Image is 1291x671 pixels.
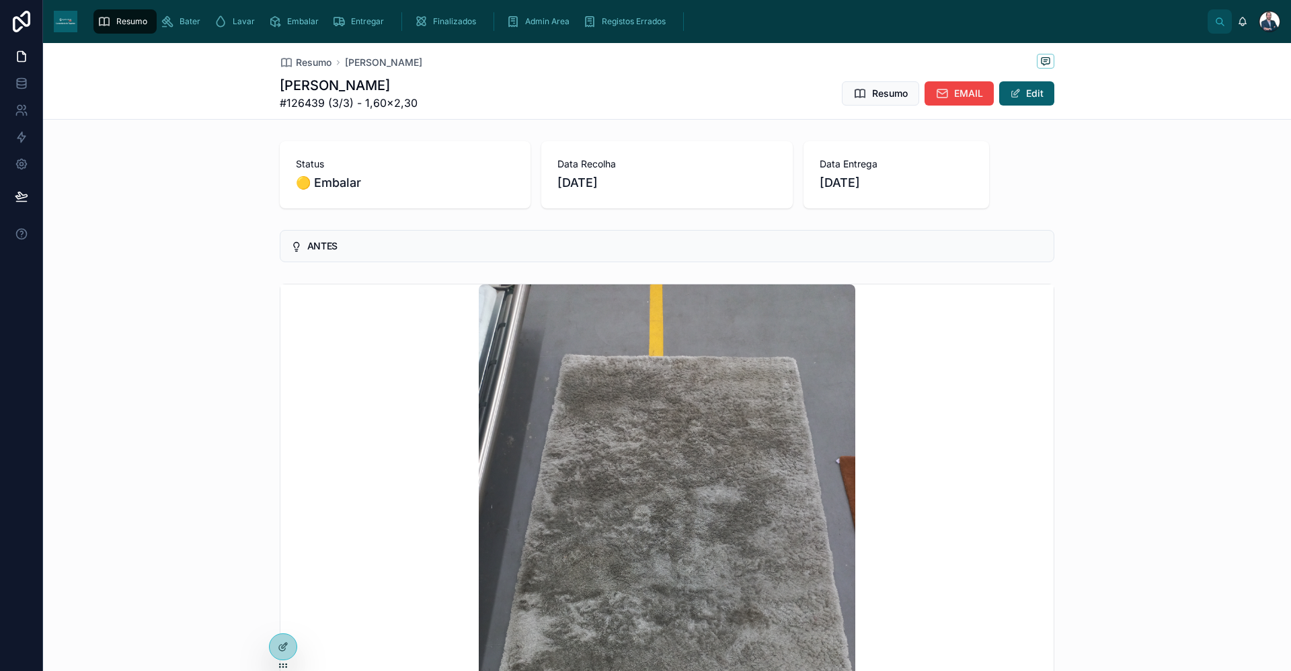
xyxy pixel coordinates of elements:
span: Finalizados [433,16,476,27]
span: Resumo [872,87,908,100]
a: Entregar [328,9,393,34]
span: #126439 (3/3) - 1,60×2,30 [280,95,418,111]
div: scrollable content [88,7,1208,36]
h1: [PERSON_NAME] [280,76,418,95]
a: Registos Errados [579,9,675,34]
a: Bater [157,9,210,34]
a: Embalar [264,9,328,34]
span: Entregar [351,16,384,27]
span: Data Recolha [557,157,776,171]
span: Lavar [233,16,255,27]
a: Finalizados [410,9,485,34]
a: Resumo [280,56,331,69]
span: Admin Area [525,16,570,27]
button: Edit [999,81,1054,106]
img: App logo [54,11,77,32]
span: EMAIL [954,87,983,100]
a: Resumo [93,9,157,34]
span: Data Entrega [820,157,973,171]
button: Resumo [842,81,919,106]
button: EMAIL [925,81,994,106]
span: Status [296,157,514,171]
span: [DATE] [820,173,973,192]
h5: ANTES [307,241,1043,251]
span: Resumo [116,16,147,27]
span: Embalar [287,16,319,27]
span: 🟡 Embalar [296,173,514,192]
span: [DATE] [557,173,776,192]
span: Resumo [296,56,331,69]
span: Registos Errados [602,16,666,27]
a: Lavar [210,9,264,34]
a: Admin Area [502,9,579,34]
span: Bater [180,16,200,27]
a: [PERSON_NAME] [345,56,422,69]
